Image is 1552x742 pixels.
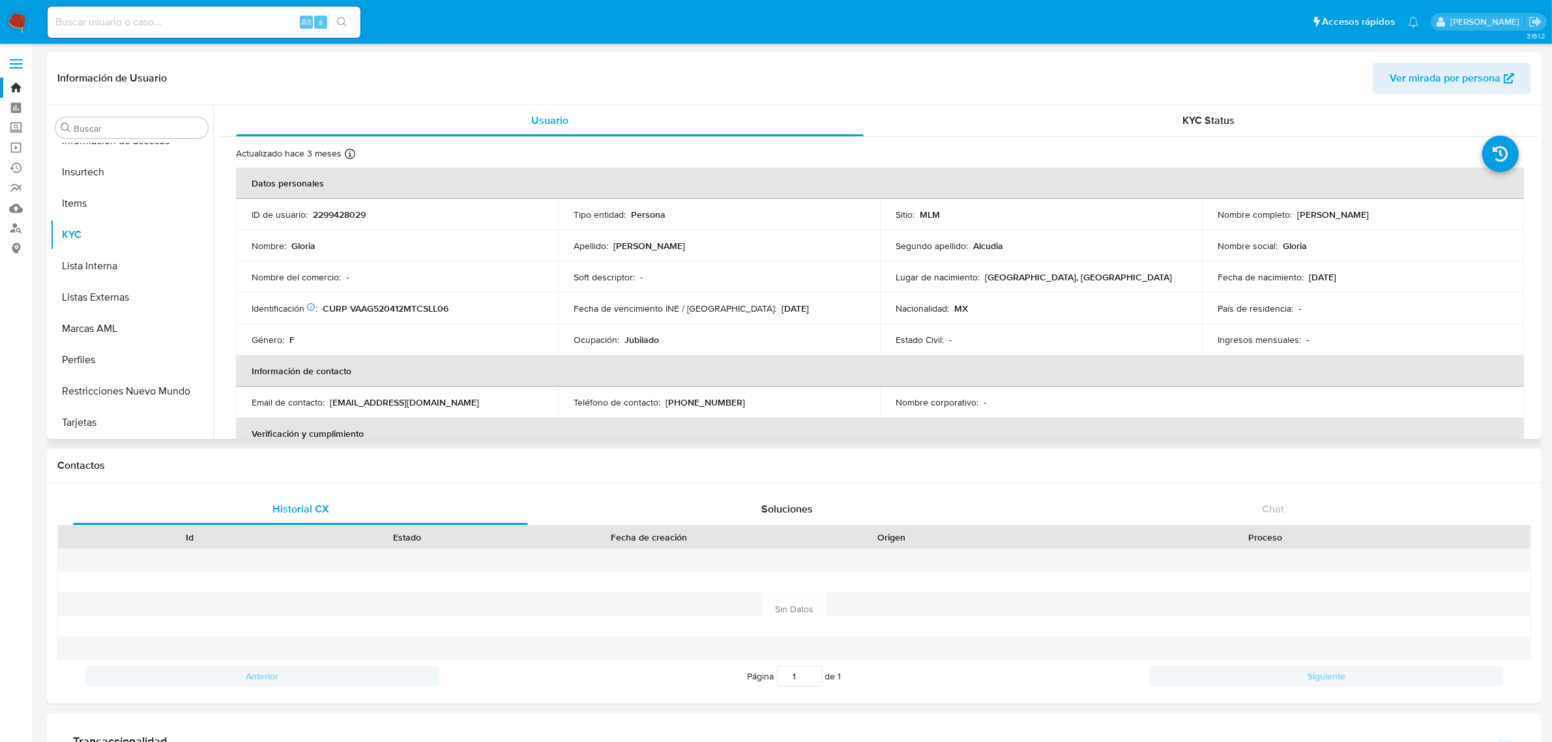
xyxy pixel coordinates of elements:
p: Fecha de nacimiento : [1218,271,1304,283]
span: Accesos rápidos [1322,15,1395,29]
a: Salir [1529,15,1542,29]
button: Buscar [61,123,71,133]
p: Estado Civil : [896,334,944,346]
th: Verificación y cumplimiento [236,418,1524,449]
p: Nombre corporativo : [896,396,978,408]
p: Nacionalidad : [896,303,949,314]
h1: Contactos [57,459,1531,472]
button: Siguiente [1149,666,1504,687]
input: Buscar [74,123,203,134]
p: Sitio : [896,209,915,220]
p: Segundo apellido : [896,240,968,252]
span: KYC Status [1183,113,1235,128]
p: Gloria [291,240,315,252]
p: [PERSON_NAME] [1297,209,1369,220]
input: Buscar usuario o caso... [48,14,360,31]
p: MLM [920,209,940,220]
span: Página de [748,666,842,687]
p: marianathalie.grajeda@mercadolibre.com.mx [1450,16,1524,28]
span: Chat [1262,501,1284,516]
p: [GEOGRAPHIC_DATA], [GEOGRAPHIC_DATA] [985,271,1172,283]
p: Nombre del comercio : [252,271,341,283]
button: KYC [50,219,213,250]
div: Id [90,531,289,544]
p: 2299428029 [313,209,366,220]
span: 1 [838,670,842,683]
span: Alt [301,16,312,28]
button: Perfiles [50,344,213,376]
p: [PERSON_NAME] [613,240,685,252]
p: Lugar de nacimiento : [896,271,980,283]
p: MX [954,303,968,314]
p: - [346,271,349,283]
button: Restricciones Nuevo Mundo [50,376,213,407]
p: Ocupación : [574,334,619,346]
p: Email de contacto : [252,396,325,408]
p: - [1298,303,1301,314]
p: Alcudia [973,240,1003,252]
p: Jubilado [624,334,659,346]
span: Ver mirada por persona [1390,63,1501,94]
span: Historial CX [272,501,329,516]
p: Ingresos mensuales : [1218,334,1301,346]
p: Gloria [1283,240,1307,252]
p: F [289,334,295,346]
button: search-icon [329,13,355,31]
p: Persona [631,209,666,220]
span: s [319,16,323,28]
p: País de residencia : [1218,303,1293,314]
button: Listas Externas [50,282,213,313]
p: [DATE] [782,303,809,314]
p: Nombre completo : [1218,209,1292,220]
p: Identificación : [252,303,317,314]
p: Nombre social : [1218,240,1278,252]
span: Usuario [531,113,568,128]
p: Soft descriptor : [574,271,635,283]
a: Notificaciones [1408,16,1419,27]
button: Tarjetas [50,407,213,438]
p: [PHONE_NUMBER] [666,396,745,408]
p: CURP VAAG520412MTCSLL06 [323,303,448,314]
th: Datos personales [236,168,1524,199]
h1: Información de Usuario [57,72,167,85]
button: Ver mirada por persona [1373,63,1531,94]
p: Actualizado hace 3 meses [236,147,342,160]
button: Anterior [85,666,439,687]
p: ID de usuario : [252,209,308,220]
button: Items [50,188,213,219]
p: [DATE] [1309,271,1336,283]
p: Género : [252,334,284,346]
p: [EMAIL_ADDRESS][DOMAIN_NAME] [330,396,479,408]
span: Soluciones [761,501,813,516]
div: Fecha de creación [525,531,774,544]
p: Apellido : [574,240,608,252]
th: Información de contacto [236,355,1524,387]
div: Origen [792,531,991,544]
div: Proceso [1009,531,1521,544]
button: Insurtech [50,156,213,188]
button: Lista Interna [50,250,213,282]
p: - [640,271,643,283]
button: Marcas AML [50,313,213,344]
div: Estado [307,531,506,544]
p: - [1306,334,1309,346]
p: Fecha de vencimiento INE / [GEOGRAPHIC_DATA] : [574,303,776,314]
p: - [949,334,952,346]
p: - [984,396,986,408]
p: Nombre : [252,240,286,252]
p: Teléfono de contacto : [574,396,660,408]
p: Tipo entidad : [574,209,626,220]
